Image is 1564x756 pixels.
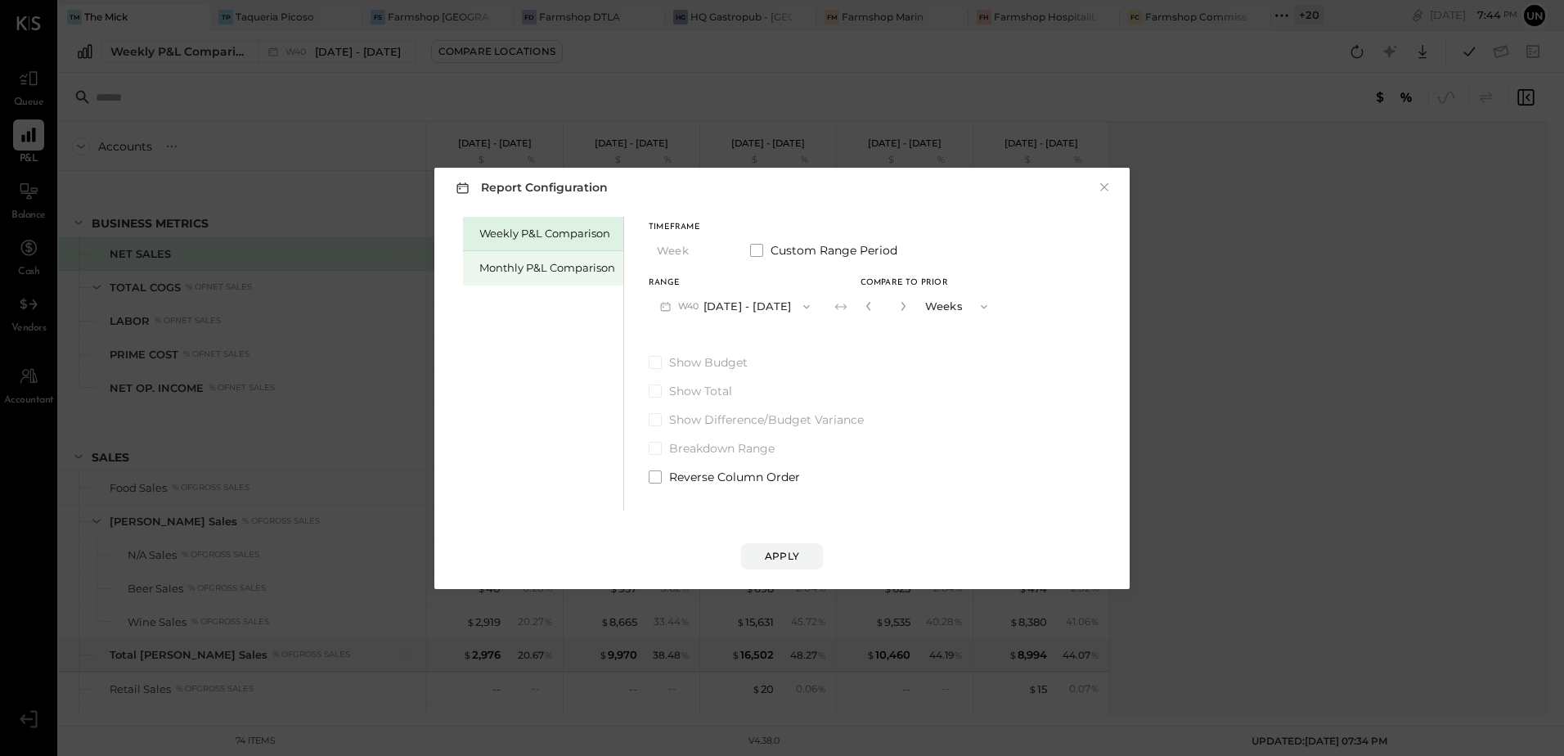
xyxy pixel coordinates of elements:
span: W40 [678,300,703,313]
div: Monthly P&L Comparison [479,260,615,276]
span: Custom Range Period [771,242,897,259]
div: Apply [765,549,799,563]
span: Show Difference/Budget Variance [669,412,864,428]
span: Show Budget [669,354,748,371]
h3: Report Configuration [452,178,608,198]
button: Apply [741,543,823,569]
span: Reverse Column Order [669,469,800,485]
button: Weeks [917,291,999,322]
button: Week [649,236,730,266]
div: Range [649,279,821,287]
div: Timeframe [649,223,730,232]
button: × [1097,179,1112,196]
span: Compare to Prior [861,279,948,287]
button: W40[DATE] - [DATE] [649,291,821,322]
div: Weekly P&L Comparison [479,226,615,241]
span: Breakdown Range [669,440,775,457]
span: Show Total [669,383,732,399]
